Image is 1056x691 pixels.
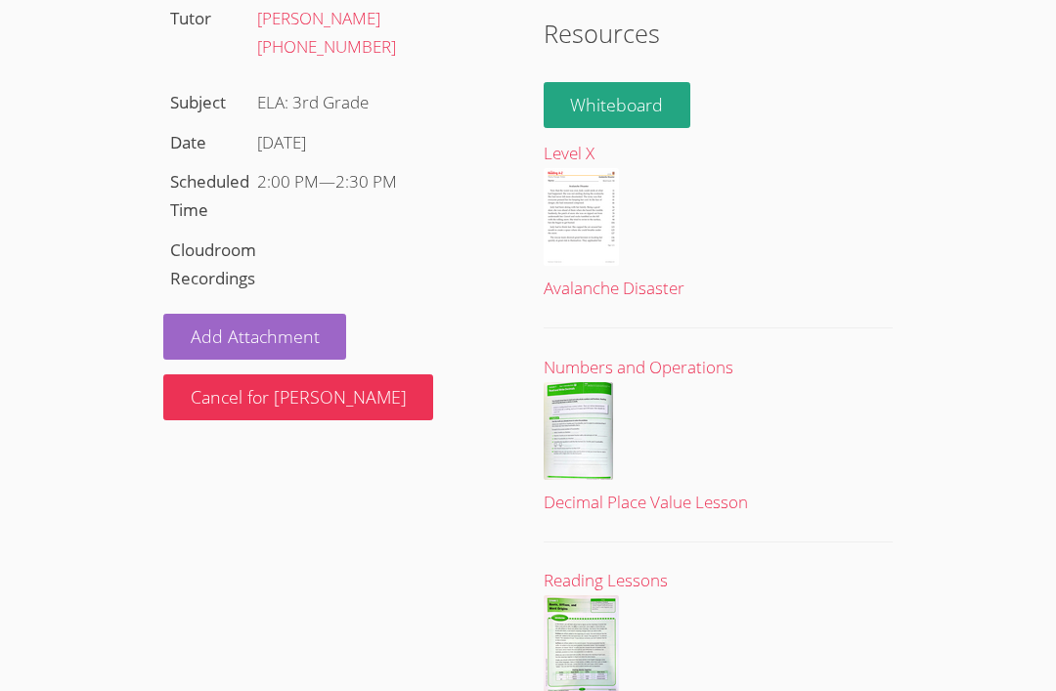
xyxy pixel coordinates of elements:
[257,168,506,196] div: —
[257,35,396,58] a: [PHONE_NUMBER]
[544,382,613,480] img: 1.%20Decimal%20Place%20Value.pdf
[544,567,894,595] div: Reading Lessons
[250,83,512,123] div: ELA: 3rd Grade
[544,15,894,52] h2: Resources
[544,168,619,266] img: Fluency_PP_X_avalanche_disaster.pdf
[170,238,256,289] label: Cloudroom Recordings
[544,140,894,303] a: Level XAvalanche Disaster
[170,7,211,29] label: Tutor
[544,275,894,303] div: Avalanche Disaster
[163,314,347,360] a: Add Attachment
[335,170,397,193] span: 2:30 PM
[163,374,434,420] button: Cancel for [PERSON_NAME]
[544,354,894,517] a: Numbers and OperationsDecimal Place Value Lesson
[257,7,380,29] a: [PERSON_NAME]
[257,129,506,157] div: [DATE]
[544,140,894,168] div: Level X
[544,489,894,517] div: Decimal Place Value Lesson
[170,170,249,221] label: Scheduled Time
[544,354,894,382] div: Numbers and Operations
[170,131,206,153] label: Date
[544,82,691,128] a: Whiteboard
[257,170,319,193] span: 2:00 PM
[170,91,226,113] label: Subject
